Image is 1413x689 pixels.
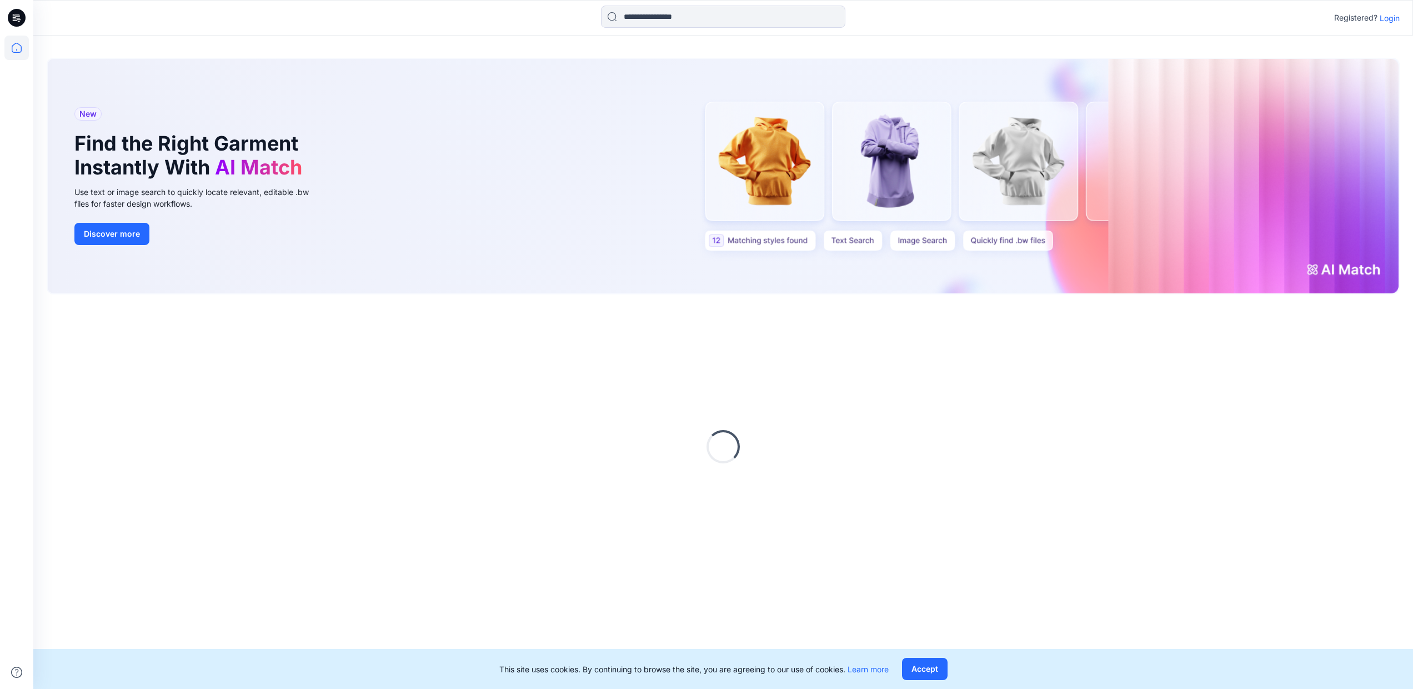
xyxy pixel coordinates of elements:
[499,663,889,675] p: This site uses cookies. By continuing to browse the site, you are agreeing to our use of cookies.
[79,107,97,121] span: New
[215,155,302,179] span: AI Match
[74,132,308,179] h1: Find the Right Garment Instantly With
[1380,12,1400,24] p: Login
[1334,11,1377,24] p: Registered?
[902,658,948,680] button: Accept
[74,186,324,209] div: Use text or image search to quickly locate relevant, editable .bw files for faster design workflows.
[848,665,889,674] a: Learn more
[74,223,149,245] button: Discover more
